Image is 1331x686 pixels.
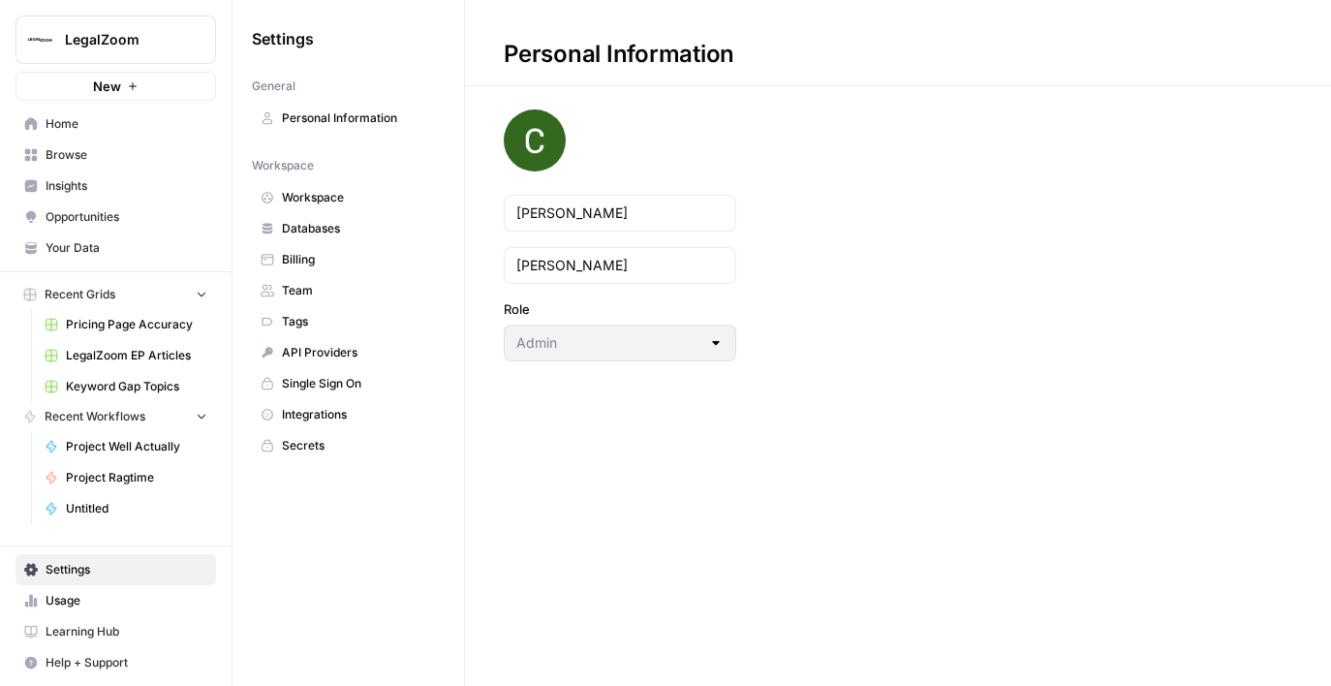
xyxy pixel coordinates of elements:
span: LegalZoom EP Articles [66,347,207,364]
span: Billing [282,251,436,268]
button: Recent Workflows [15,402,216,431]
img: avatar [504,109,566,171]
span: New [93,77,121,96]
img: LegalZoom Logo [22,22,57,57]
a: Your Data [15,233,216,264]
a: Workspace [252,182,445,213]
a: Team [252,275,445,306]
a: Opportunities [15,202,216,233]
a: LegalZoom EP Articles [36,340,216,371]
label: Role [504,299,736,319]
a: Secrets [252,430,445,461]
span: Pricing Page Accuracy [66,316,207,333]
a: Pricing Page Accuracy [36,309,216,340]
a: API Providers [252,337,445,368]
span: Untitled [66,500,207,517]
span: Secrets [282,437,436,454]
a: Personal Information [252,103,445,134]
a: Keyword Gap Topics [36,371,216,402]
span: Databases [282,220,436,237]
span: General [252,78,295,95]
a: Insights [15,171,216,202]
span: Team [282,282,436,299]
span: LegalZoom [65,30,182,49]
button: Help + Support [15,647,216,678]
button: Recent Grids [15,280,216,309]
span: Project Well Actually [66,438,207,455]
span: Recent Grids [45,286,115,303]
span: Home [46,115,207,133]
div: Personal Information [465,39,773,70]
button: Workspace: LegalZoom [15,16,216,64]
a: Browse [15,140,216,171]
a: Project Ragtime [36,462,216,493]
span: API Providers [282,344,436,361]
span: Usage [46,592,207,609]
span: Insights [46,177,207,195]
a: Tags [252,306,445,337]
span: Settings [46,561,207,578]
span: Help + Support [46,654,207,671]
a: Home [15,109,216,140]
a: Integrations [252,399,445,430]
a: Settings [15,554,216,585]
a: Single Sign On [252,368,445,399]
span: Opportunities [46,208,207,226]
a: Billing [252,244,445,275]
a: Usage [15,585,216,616]
span: Recent Workflows [45,408,145,425]
span: Your Data [46,239,207,257]
a: Databases [252,213,445,244]
span: Tags [282,313,436,330]
a: Untitled [36,493,216,524]
span: Browse [46,146,207,164]
a: Learning Hub [15,616,216,647]
span: Settings [252,27,314,50]
span: Workspace [252,157,314,174]
span: Learning Hub [46,623,207,640]
span: Integrations [282,406,436,423]
span: Keyword Gap Topics [66,378,207,395]
span: Project Ragtime [66,469,207,486]
span: Personal Information [282,109,436,127]
span: Single Sign On [282,375,436,392]
button: New [15,72,216,101]
span: Workspace [282,189,436,206]
a: Project Well Actually [36,431,216,462]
